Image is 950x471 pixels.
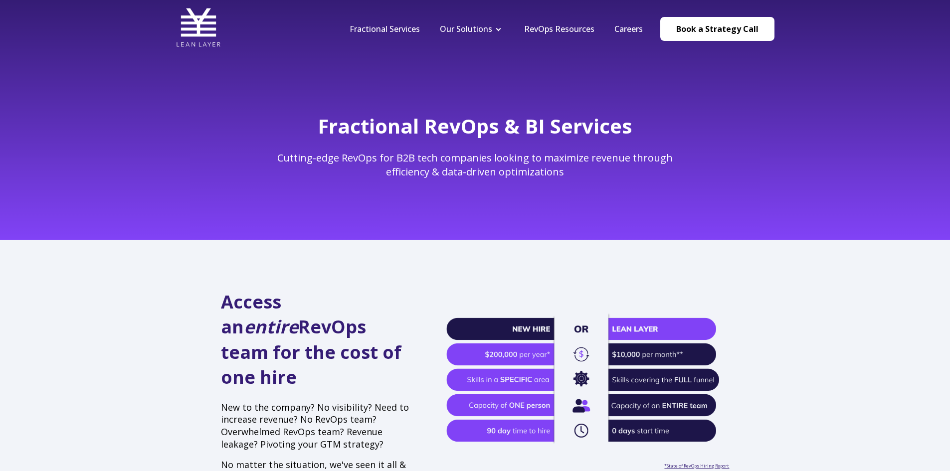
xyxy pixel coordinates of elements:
a: *State of RevOps Hiring Report [664,463,729,469]
div: Navigation Menu [340,23,653,34]
a: RevOps Resources [524,23,594,34]
span: Access an RevOps team for the cost of one hire [221,290,401,389]
a: Our Solutions [440,23,492,34]
p: New to the company? No visibility? Need to increase revenue? No RevOps team? Overwhelmed RevOps t... [221,401,413,451]
a: Careers [614,23,643,34]
span: Fractional RevOps & BI Services [318,112,632,140]
img: Revenue Operations Fractional Services side by side Comparison hiring internally vs us [446,312,729,446]
span: Cutting-edge RevOps for B2B tech companies looking to maximize revenue through efficiency & data-... [277,151,673,178]
a: Book a Strategy Call [660,17,774,41]
em: entire [244,314,298,339]
img: Lean Layer Logo [176,5,221,50]
a: Fractional Services [350,23,420,34]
